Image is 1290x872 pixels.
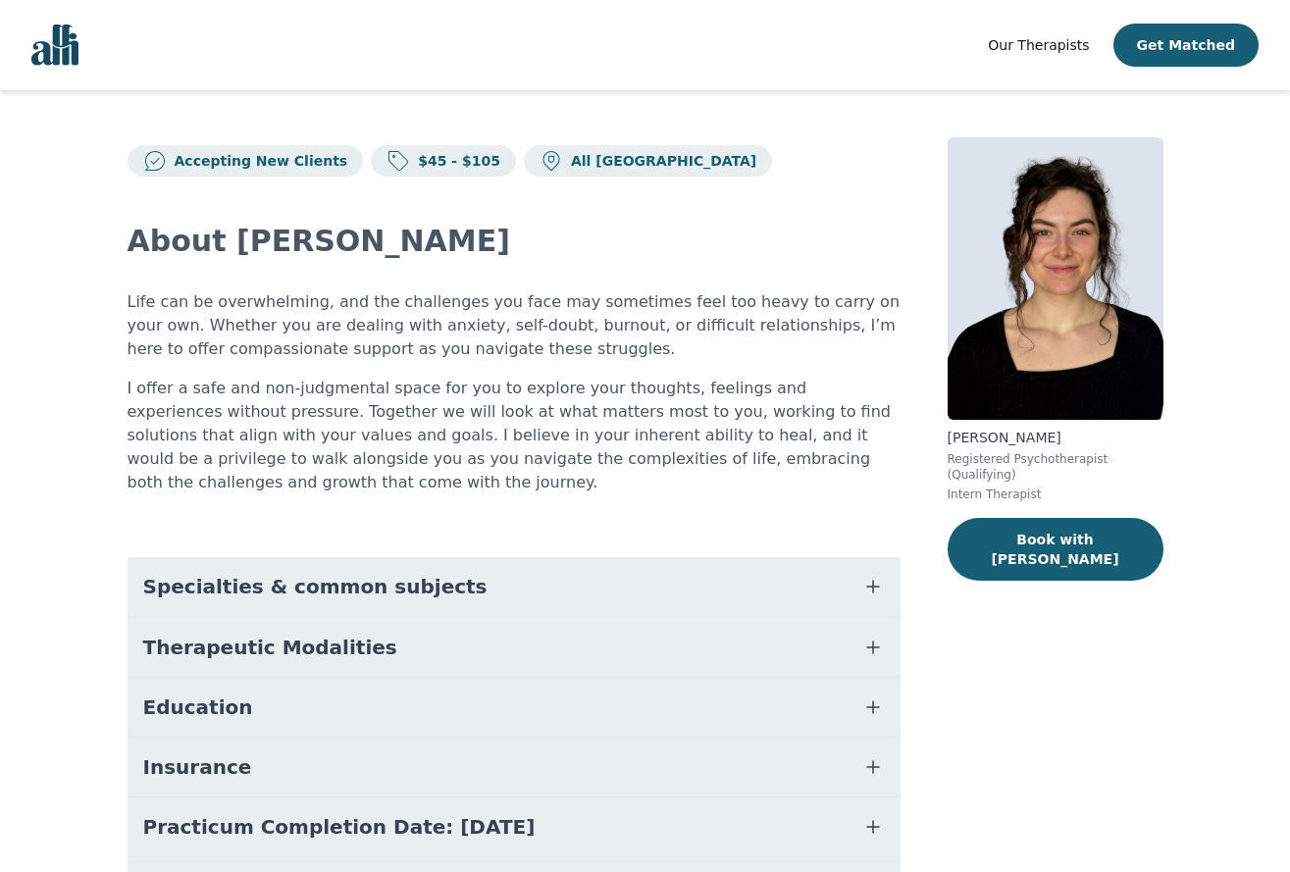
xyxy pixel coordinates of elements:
[410,151,500,171] p: $45 - $105
[128,224,901,259] h2: About [PERSON_NAME]
[948,428,1163,447] p: [PERSON_NAME]
[128,377,901,494] p: I offer a safe and non-judgmental space for you to explore your thoughts, feelings and experience...
[988,33,1089,57] a: Our Therapists
[128,678,901,737] button: Education
[563,151,756,171] p: All [GEOGRAPHIC_DATA]
[143,753,252,781] span: Insurance
[948,487,1163,502] p: Intern Therapist
[948,518,1163,581] button: Book with [PERSON_NAME]
[1113,24,1259,67] button: Get Matched
[167,151,348,171] p: Accepting New Clients
[143,813,536,841] span: Practicum Completion Date: [DATE]
[143,634,397,661] span: Therapeutic Modalities
[128,738,901,796] button: Insurance
[948,451,1163,483] p: Registered Psychotherapist (Qualifying)
[988,37,1089,53] span: Our Therapists
[128,797,901,856] button: Practicum Completion Date: [DATE]
[948,137,1163,420] img: Chloe_Ives
[143,693,253,721] span: Education
[143,573,488,600] span: Specialties & common subjects
[128,557,901,616] button: Specialties & common subjects
[128,290,901,361] p: Life can be overwhelming, and the challenges you face may sometimes feel too heavy to carry on yo...
[31,25,78,66] img: alli logo
[128,618,901,677] button: Therapeutic Modalities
